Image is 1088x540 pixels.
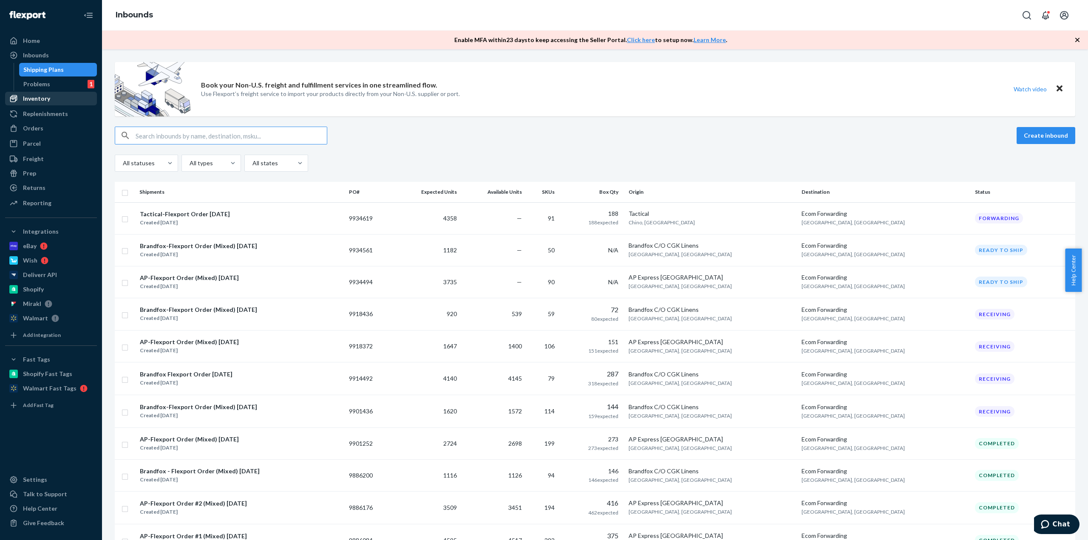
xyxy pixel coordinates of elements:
[23,370,72,378] div: Shopify Fast Tags
[565,498,618,508] div: 416
[802,403,968,411] div: Ecom Forwarding
[23,490,67,498] div: Talk to Support
[23,242,37,250] div: eBay
[975,438,1019,449] div: Completed
[561,182,625,202] th: Box Qty
[23,519,64,527] div: Give Feedback
[5,502,97,515] a: Help Center
[460,182,525,202] th: Available Units
[5,367,97,381] a: Shopify Fast Tags
[975,373,1014,384] div: Receiving
[565,338,618,346] div: 151
[23,65,64,74] div: Shipping Plans
[1037,7,1054,24] button: Open notifications
[565,402,618,412] div: 144
[625,182,799,202] th: Origin
[975,245,1027,255] div: Ready to ship
[629,338,795,346] div: AP Express [GEOGRAPHIC_DATA]
[629,283,732,289] span: [GEOGRAPHIC_DATA], [GEOGRAPHIC_DATA]
[588,477,618,483] span: 146 expected
[23,384,76,393] div: Walmart Fast Tags
[565,305,618,315] div: 72
[346,331,394,362] td: 9918372
[5,268,97,282] a: Deliverr API
[346,266,394,298] td: 9934494
[629,315,732,322] span: [GEOGRAPHIC_DATA], [GEOGRAPHIC_DATA]
[508,407,522,415] span: 1572
[629,305,795,314] div: Brandfox C/O CGK Linens
[629,273,795,282] div: AP Express [GEOGRAPHIC_DATA]
[140,274,239,282] div: AP-Flexport Order (Mixed) [DATE]
[443,472,457,479] span: 1116
[5,399,97,412] a: Add Fast Tag
[5,181,97,195] a: Returns
[23,300,41,308] div: Mirakl
[802,445,905,451] span: [GEOGRAPHIC_DATA], [GEOGRAPHIC_DATA]
[5,516,97,530] button: Give Feedback
[346,298,394,331] td: 9918436
[629,435,795,444] div: AP Express [GEOGRAPHIC_DATA]
[627,36,655,43] a: Click here
[23,401,54,409] div: Add Fast Tag
[346,395,394,428] td: 9901436
[109,3,160,28] ol: breadcrumbs
[443,342,457,350] span: 1647
[544,342,555,350] span: 106
[9,11,45,20] img: Flexport logo
[629,509,732,515] span: [GEOGRAPHIC_DATA], [GEOGRAPHIC_DATA]
[694,36,726,43] a: Learn More
[802,499,968,507] div: Ecom Forwarding
[802,283,905,289] span: [GEOGRAPHIC_DATA], [GEOGRAPHIC_DATA]
[525,182,561,202] th: SKUs
[629,241,795,250] div: Brandfox C/O CGK Linens
[443,246,457,254] span: 1182
[548,278,555,286] span: 90
[23,110,68,118] div: Replenishments
[23,139,41,148] div: Parcel
[802,209,968,218] div: Ecom Forwarding
[5,225,97,238] button: Integrations
[5,48,97,62] a: Inbounds
[588,348,618,354] span: 151 expected
[23,80,50,88] div: Problems
[1065,249,1082,292] button: Help Center
[201,80,437,90] p: Book your Non-U.S. freight and fulfillment services in one streamlined flow.
[972,182,1075,202] th: Status
[802,413,905,419] span: [GEOGRAPHIC_DATA], [GEOGRAPHIC_DATA]
[140,346,239,355] div: Created [DATE]
[140,499,247,508] div: AP-Flexport Order #2 (Mixed) [DATE]
[5,353,97,366] button: Fast Tags
[802,338,968,346] div: Ecom Forwarding
[23,314,48,322] div: Walmart
[608,278,618,286] span: N/A
[394,182,460,202] th: Expected Units
[443,407,457,415] span: 1620
[629,413,732,419] span: [GEOGRAPHIC_DATA], [GEOGRAPHIC_DATA]
[140,305,257,314] div: Brandfox-Flexport Order (Mixed) [DATE]
[5,473,97,486] a: Settings
[140,370,232,379] div: Brandfox Flexport Order [DATE]
[201,90,460,98] p: Use Flexport’s freight service to import your products directly from your Non-U.S. supplier or port.
[629,209,795,218] div: Tactical
[629,219,695,226] span: Chino, [GEOGRAPHIC_DATA]
[454,36,727,44] p: Enable MFA within 23 days to keep accessing the Seller Portal. to setup now. .
[629,477,732,483] span: [GEOGRAPHIC_DATA], [GEOGRAPHIC_DATA]
[517,215,522,222] span: —
[975,341,1014,352] div: Receiving
[5,239,97,253] a: eBay
[508,504,522,511] span: 3451
[629,380,732,386] span: [GEOGRAPHIC_DATA], [GEOGRAPHIC_DATA]
[443,504,457,511] span: 3509
[80,7,97,24] button: Close Navigation
[802,532,968,540] div: Ecom Forwarding
[802,509,905,515] span: [GEOGRAPHIC_DATA], [GEOGRAPHIC_DATA]
[629,403,795,411] div: Brandfox C/O CGK Linens
[802,251,905,257] span: [GEOGRAPHIC_DATA], [GEOGRAPHIC_DATA]
[517,278,522,286] span: —
[346,362,394,395] td: 9914492
[975,277,1027,287] div: Ready to ship
[544,440,555,447] span: 199
[802,241,968,250] div: Ecom Forwarding
[5,311,97,325] a: Walmart
[629,445,732,451] span: [GEOGRAPHIC_DATA], [GEOGRAPHIC_DATA]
